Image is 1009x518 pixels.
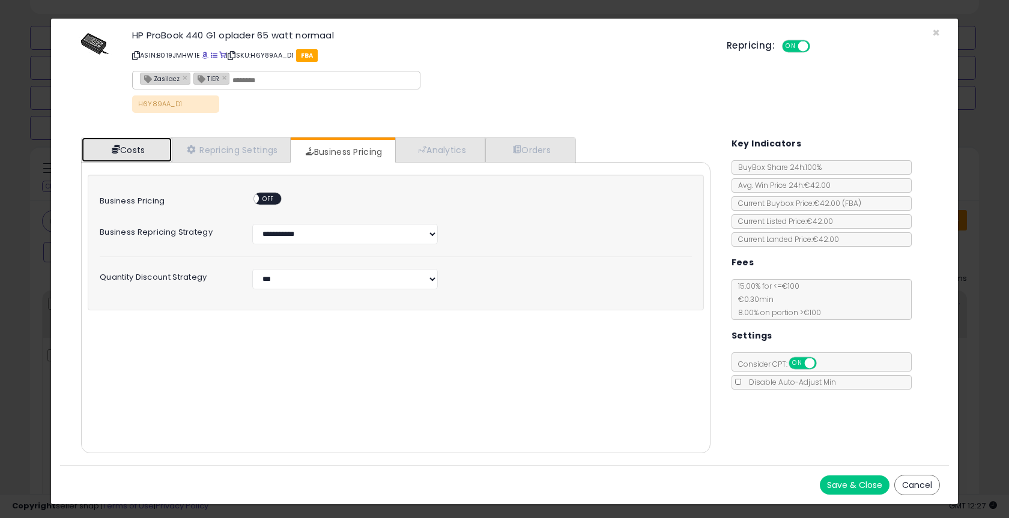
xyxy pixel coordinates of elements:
[141,73,180,83] span: Zasilacz
[172,137,291,162] a: Repricing Settings
[732,281,821,318] span: 15.00 % for <= €100
[814,198,861,208] span: €42.00
[732,180,831,190] span: Avg. Win Price 24h: €42.00
[732,307,821,318] span: 8.00 % on portion > €100
[814,358,834,369] span: OFF
[932,24,940,41] span: ×
[91,224,243,236] label: Business Repricing Strategy
[732,255,754,270] h5: Fees
[783,41,798,52] span: ON
[91,269,243,282] label: Quantity Discount Strategy
[808,41,828,52] span: OFF
[211,50,217,60] a: All offer listings
[732,359,832,369] span: Consider CPT:
[894,475,940,495] button: Cancel
[259,194,278,204] span: OFF
[132,95,219,113] p: H6Y89AA_D1
[132,31,709,40] h3: HP ProBook 440 G1 oplader 65 watt normaal
[291,140,395,164] a: Business Pricing
[78,31,114,58] img: 416B21SmxnL._SL60_.jpg
[732,294,774,304] span: €0.30 min
[732,328,772,343] h5: Settings
[219,50,226,60] a: Your listing only
[82,137,172,162] a: Costs
[732,234,839,244] span: Current Landed Price: €42.00
[732,198,861,208] span: Current Buybox Price:
[202,50,208,60] a: BuyBox page
[485,137,574,162] a: Orders
[732,162,822,172] span: BuyBox Share 24h: 100%
[842,198,861,208] span: ( FBA )
[395,137,485,162] a: Analytics
[183,72,190,83] a: ×
[732,216,833,226] span: Current Listed Price: €42.00
[296,49,318,62] span: FBA
[222,72,229,83] a: ×
[91,193,243,205] label: Business Pricing
[727,41,775,50] h5: Repricing:
[820,475,889,495] button: Save & Close
[194,73,219,83] span: TIER
[132,46,709,65] p: ASIN: B019JMHW1E | SKU: H6Y89AA_D1
[732,136,802,151] h5: Key Indicators
[743,377,836,387] span: Disable Auto-Adjust Min
[790,358,805,369] span: ON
